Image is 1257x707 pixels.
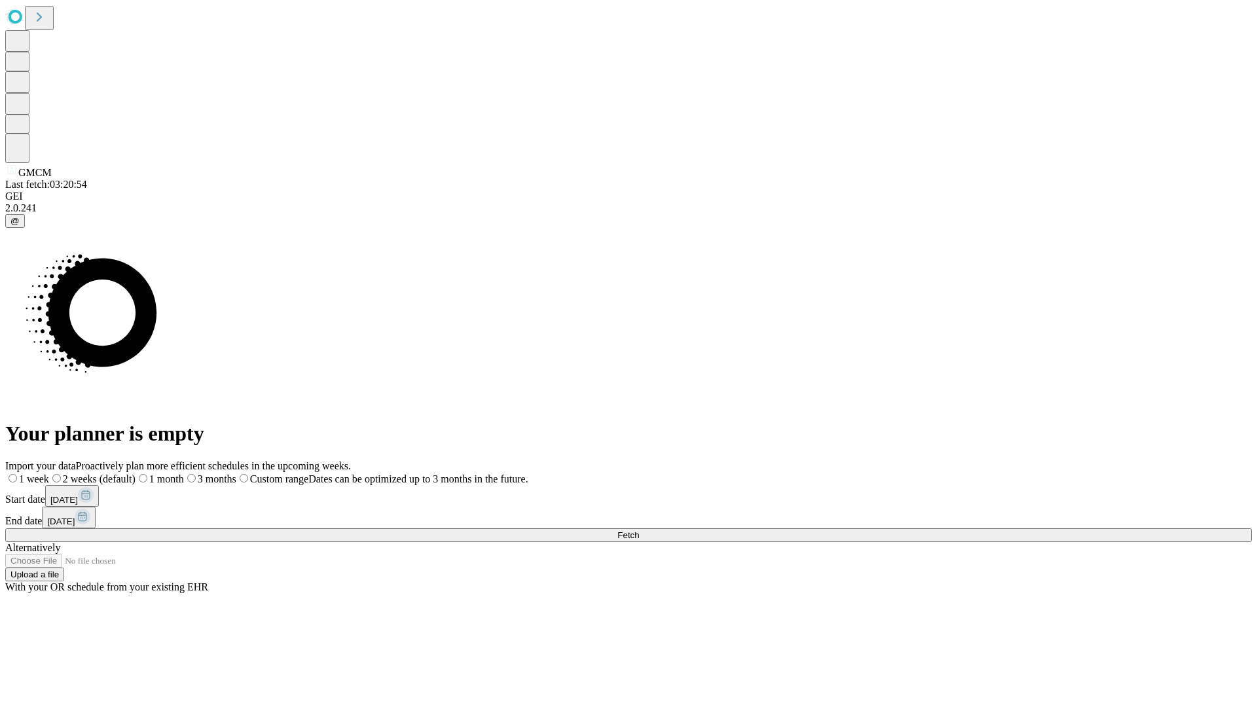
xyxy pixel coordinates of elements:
[19,473,49,484] span: 1 week
[5,485,1252,507] div: Start date
[47,517,75,526] span: [DATE]
[250,473,308,484] span: Custom range
[9,474,17,482] input: 1 week
[5,528,1252,542] button: Fetch
[5,179,87,190] span: Last fetch: 03:20:54
[52,474,61,482] input: 2 weeks (default)
[5,581,208,592] span: With your OR schedule from your existing EHR
[76,460,351,471] span: Proactively plan more efficient schedules in the upcoming weeks.
[5,507,1252,528] div: End date
[45,485,99,507] button: [DATE]
[308,473,528,484] span: Dates can be optimized up to 3 months in the future.
[5,568,64,581] button: Upload a file
[42,507,96,528] button: [DATE]
[5,202,1252,214] div: 2.0.241
[149,473,184,484] span: 1 month
[10,216,20,226] span: @
[617,530,639,540] span: Fetch
[5,460,76,471] span: Import your data
[187,474,196,482] input: 3 months
[5,214,25,228] button: @
[63,473,136,484] span: 2 weeks (default)
[198,473,236,484] span: 3 months
[5,422,1252,446] h1: Your planner is empty
[240,474,248,482] input: Custom rangeDates can be optimized up to 3 months in the future.
[5,190,1252,202] div: GEI
[139,474,147,482] input: 1 month
[18,167,52,178] span: GMCM
[5,542,60,553] span: Alternatively
[50,495,78,505] span: [DATE]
